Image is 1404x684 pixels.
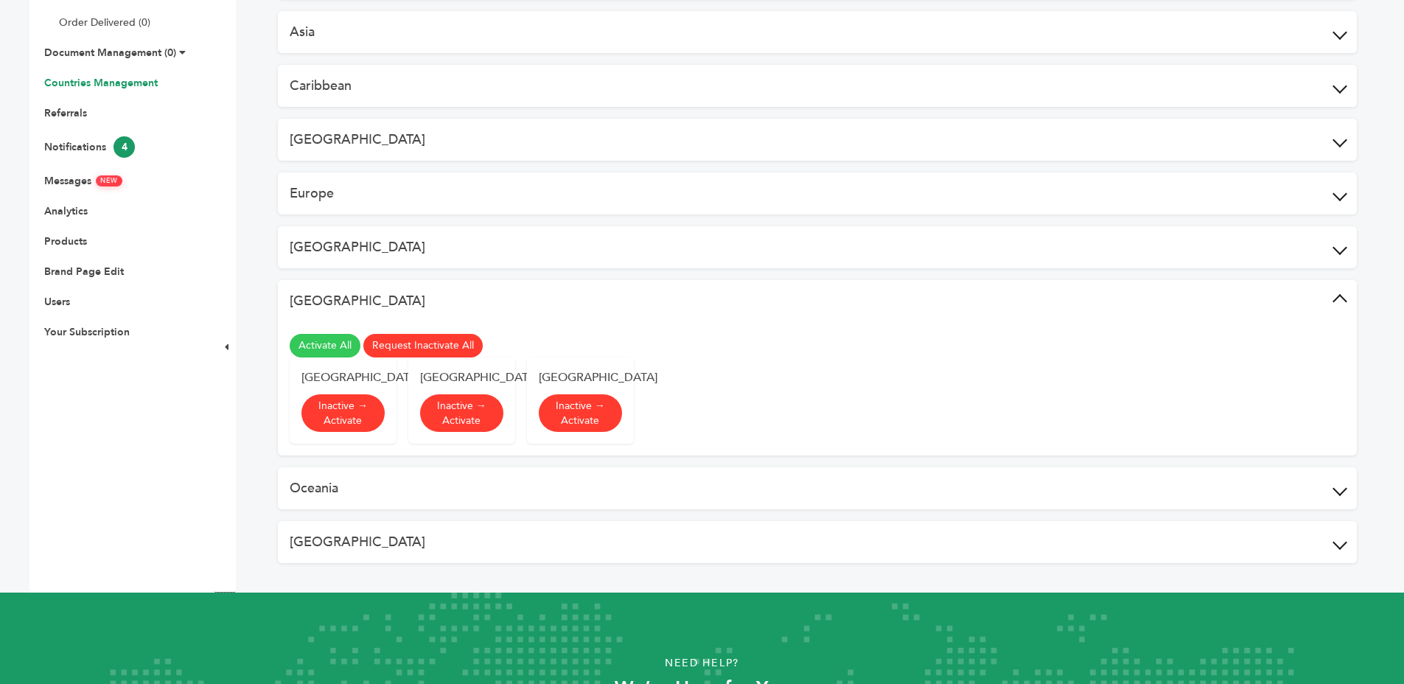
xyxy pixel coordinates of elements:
[539,369,622,385] div: [GEOGRAPHIC_DATA]
[59,15,150,29] a: Order Delivered (0)
[363,334,483,357] a: Request Inactivate All
[44,46,176,60] a: Document Management (0)
[278,172,1357,214] button: Europe
[420,369,503,385] div: [GEOGRAPHIC_DATA]
[44,174,122,188] a: MessagesNEW
[278,65,1357,107] button: Caribbean
[44,325,130,339] a: Your Subscription
[70,652,1334,674] p: Need Help?
[278,11,1357,53] button: Asia
[44,204,88,218] a: Analytics
[420,394,503,432] a: Inactive → Activate
[44,295,70,309] a: Users
[44,234,87,248] a: Products
[113,136,135,158] span: 4
[44,106,87,120] a: Referrals
[278,521,1357,563] button: [GEOGRAPHIC_DATA]
[278,226,1357,268] button: [GEOGRAPHIC_DATA]
[96,175,122,186] span: NEW
[44,76,158,90] a: Countries Management
[44,265,124,279] a: Brand Page Edit
[539,394,622,432] a: Inactive → Activate
[301,394,385,432] a: Inactive → Activate
[278,467,1357,509] button: Oceania
[290,334,360,357] a: Activate All
[301,369,385,385] div: [GEOGRAPHIC_DATA]
[44,140,135,154] a: Notifications4
[278,119,1357,161] button: [GEOGRAPHIC_DATA]
[278,280,1357,322] button: [GEOGRAPHIC_DATA]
